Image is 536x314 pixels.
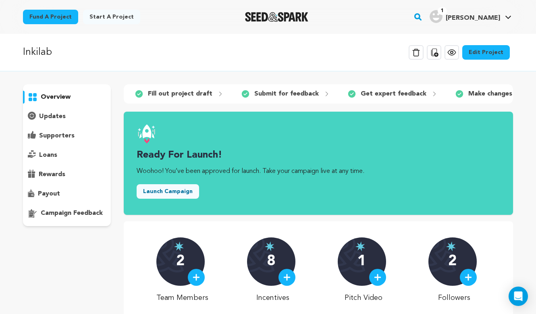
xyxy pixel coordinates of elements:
[245,12,308,22] a: Seed&Spark Homepage
[39,150,57,160] p: loans
[448,254,457,270] p: 2
[39,112,66,121] p: updates
[23,110,111,123] button: updates
[23,168,111,181] button: rewards
[465,274,472,281] img: plus.svg
[430,10,443,23] img: user.png
[23,149,111,162] button: loans
[137,166,500,176] p: Woohoo! You’ve been approved for launch. Take your campaign live at any time.
[39,131,75,141] p: supporters
[23,91,111,104] button: overview
[430,10,500,23] div: Suryaneni P.'s Profile
[468,89,512,99] p: Make changes
[446,15,500,21] span: [PERSON_NAME]
[38,189,60,199] p: payout
[156,292,208,304] p: Team Members
[23,45,52,60] p: Inkilab
[438,7,447,15] span: 1
[137,149,500,162] h3: Ready for launch!
[247,292,299,304] p: Incentives
[41,208,103,218] p: campaign feedback
[23,129,111,142] button: supporters
[361,89,426,99] p: Get expert feedback
[509,287,528,306] div: Open Intercom Messenger
[245,12,308,22] img: Seed&Spark Logo Dark Mode
[357,254,366,270] p: 1
[137,184,199,199] button: Launch Campaign
[137,125,156,144] img: launch.svg
[428,8,513,23] a: Suryaneni P.'s Profile
[428,8,513,25] span: Suryaneni P.'s Profile
[23,187,111,200] button: payout
[462,45,510,60] a: Edit Project
[23,10,78,24] a: Fund a project
[193,274,200,281] img: plus.svg
[254,89,319,99] p: Submit for feedback
[338,292,390,304] p: Pitch Video
[428,292,480,304] p: Followers
[283,274,291,281] img: plus.svg
[148,89,212,99] p: Fill out project draft
[23,207,111,220] button: campaign feedback
[267,254,275,270] p: 8
[39,170,65,179] p: rewards
[41,92,71,102] p: overview
[176,254,185,270] p: 2
[374,274,381,281] img: plus.svg
[83,10,140,24] a: Start a project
